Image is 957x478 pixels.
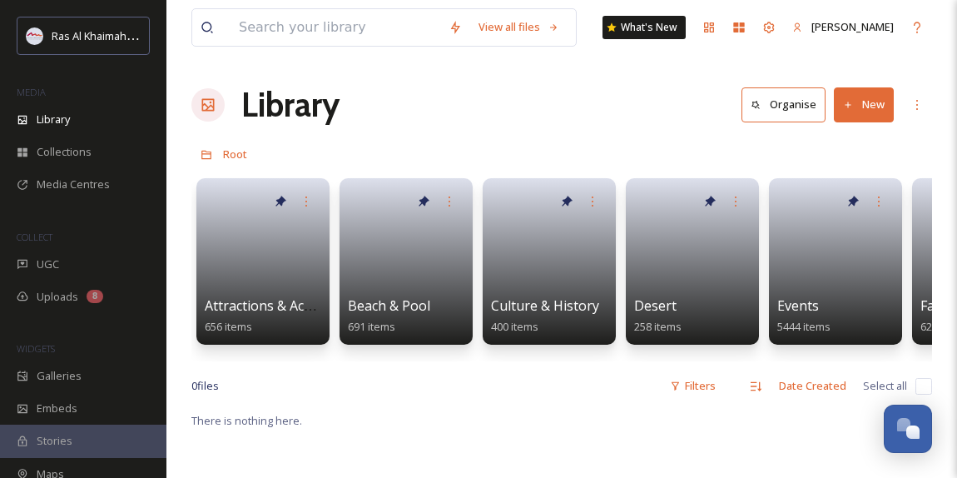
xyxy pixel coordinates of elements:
[348,296,430,315] span: Beach & Pool
[52,27,287,43] span: Ras Al Khaimah Tourism Development Authority
[771,370,855,402] div: Date Created
[602,16,686,39] a: What's New
[777,319,831,334] span: 5444 items
[491,319,538,334] span: 400 items
[17,231,52,243] span: COLLECT
[348,319,395,334] span: 691 items
[491,298,599,334] a: Culture & History400 items
[241,80,340,130] a: Library
[37,401,77,416] span: Embeds
[87,290,103,303] div: 8
[834,87,894,122] button: New
[17,86,46,98] span: MEDIA
[37,368,82,384] span: Galleries
[634,319,682,334] span: 258 items
[223,144,247,164] a: Root
[884,405,932,453] button: Open Chat
[205,296,345,315] span: Attractions & Activities
[223,147,247,162] span: Root
[348,298,430,334] a: Beach & Pool691 items
[634,296,677,315] span: Desert
[741,87,834,122] a: Organise
[205,319,252,334] span: 656 items
[231,9,440,46] input: Search your library
[37,112,70,127] span: Library
[37,177,110,192] span: Media Centres
[37,256,59,272] span: UGC
[205,298,345,334] a: Attractions & Activities656 items
[777,296,819,315] span: Events
[784,11,902,43] a: [PERSON_NAME]
[811,19,894,34] span: [PERSON_NAME]
[37,289,78,305] span: Uploads
[491,296,599,315] span: Culture & History
[863,378,907,394] span: Select all
[191,378,219,394] span: 0 file s
[37,433,72,449] span: Stories
[17,342,55,355] span: WIDGETS
[37,144,92,160] span: Collections
[634,298,682,334] a: Desert258 items
[777,298,831,334] a: Events5444 items
[662,370,724,402] div: Filters
[27,27,43,44] img: Logo_RAKTDA_RGB-01.png
[191,413,302,428] span: There is nothing here.
[741,87,826,122] button: Organise
[470,11,568,43] a: View all files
